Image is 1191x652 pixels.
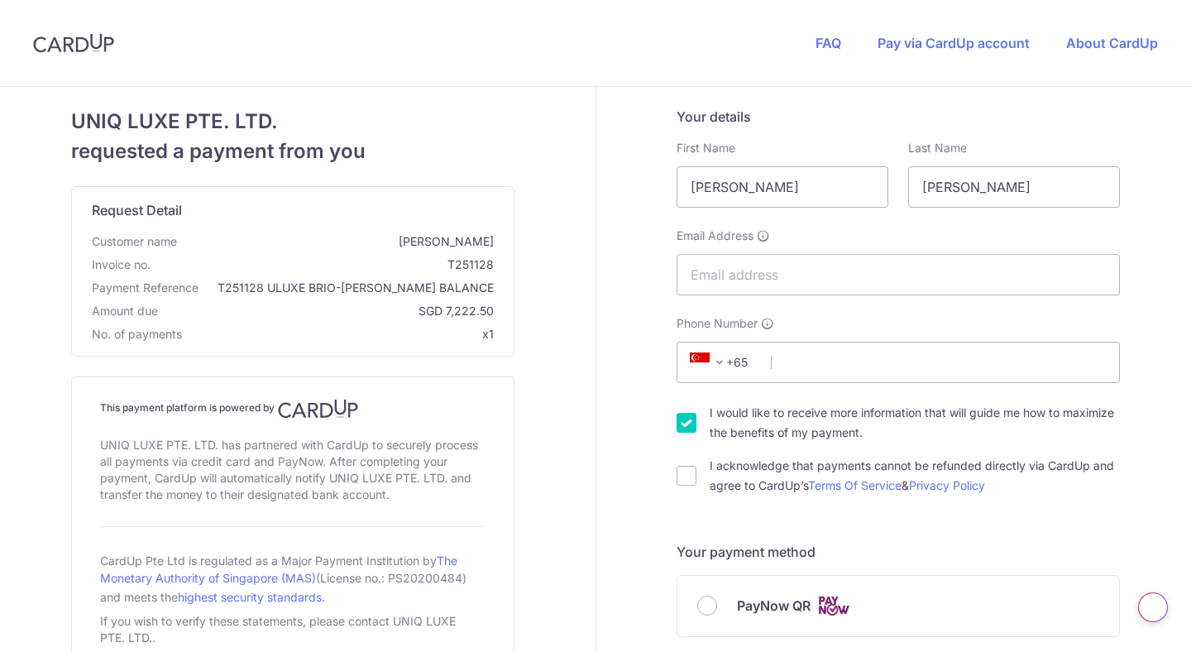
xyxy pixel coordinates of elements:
span: No. of payments [92,326,182,343]
h5: Your payment method [677,542,1120,562]
img: CardUp [33,33,114,53]
img: Cards logo [817,596,850,616]
input: Last name [908,166,1120,208]
input: First name [677,166,888,208]
span: [PERSON_NAME] [184,233,494,250]
img: CardUp [278,399,359,419]
span: T251128 [157,256,494,273]
span: T251128 ULUXE BRIO-[PERSON_NAME] BALANCE [205,280,494,296]
div: If you wish to verify these statements, please contact UNIQ LUXE PTE. LTD.. [100,610,485,650]
a: highest security standards [178,590,322,604]
span: Phone Number [677,315,758,332]
label: I acknowledge that payments cannot be refunded directly via CardUp and agree to CardUp’s & [710,456,1120,496]
div: UNIQ LUXE PTE. LTD. has partnered with CardUp to securely process all payments via credit card an... [100,434,485,506]
a: Privacy Policy [909,478,985,492]
span: x1 [482,327,494,341]
a: Terms Of Service [808,478,902,492]
div: PayNow QR Cards logo [697,596,1099,616]
span: SGD 7,222.50 [165,303,494,319]
a: About CardUp [1066,35,1158,51]
span: +65 [690,352,729,372]
div: CardUp Pte Ltd is regulated as a Major Payment Institution by (License no.: PS20200484) and meets... [100,547,485,610]
label: Last Name [908,140,967,156]
h4: This payment platform is powered by [100,399,485,419]
label: I would like to receive more information that will guide me how to maximize the benefits of my pa... [710,403,1120,443]
label: First Name [677,140,735,156]
span: +65 [685,352,759,372]
span: requested a payment from you [71,137,514,166]
span: translation missing: en.payment_reference [92,280,198,295]
span: UNIQ LUXE PTE. LTD. [71,107,514,137]
input: Email address [677,254,1120,295]
span: Amount due [92,303,158,319]
span: Invoice no. [92,256,151,273]
span: Email Address [677,228,753,244]
a: Pay via CardUp account [878,35,1030,51]
span: Customer name [92,233,177,250]
span: translation missing: en.request_detail [92,202,182,218]
span: PayNow QR [737,596,811,616]
h5: Your details [677,107,1120,127]
a: FAQ [816,35,841,51]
